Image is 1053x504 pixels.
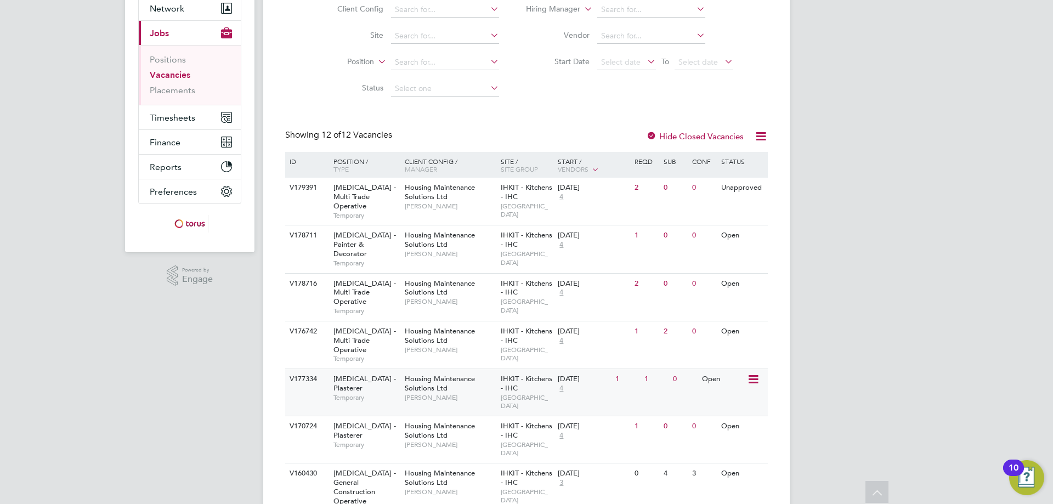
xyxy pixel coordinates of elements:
div: 1 [632,321,660,342]
span: Housing Maintenance Solutions Ltd [405,326,475,345]
span: [GEOGRAPHIC_DATA] [501,297,553,314]
div: [DATE] [558,422,629,431]
a: Positions [150,54,186,65]
span: Select date [678,57,718,67]
span: Preferences [150,186,197,197]
span: Temporary [333,440,399,449]
span: Housing Maintenance Solutions Ltd [405,279,475,297]
div: 0 [689,274,718,294]
span: 4 [558,288,565,297]
div: 0 [689,416,718,437]
button: Finance [139,130,241,154]
label: Client Config [320,4,383,14]
span: [MEDICAL_DATA] - Plasterer [333,421,396,440]
span: [PERSON_NAME] [405,346,495,354]
span: Jobs [150,28,169,38]
span: IHKIT - Kitchens - IHC [501,421,552,440]
span: Engage [182,275,213,284]
div: Open [718,274,766,294]
div: Open [718,463,766,484]
div: V178711 [287,225,325,246]
a: Powered byEngage [167,265,213,286]
div: Unapproved [718,178,766,198]
div: 0 [689,225,718,246]
span: IHKIT - Kitchens - IHC [501,279,552,297]
div: 0 [670,369,699,389]
div: Open [718,321,766,342]
span: [PERSON_NAME] [405,393,495,402]
a: Go to home page [138,215,241,233]
div: 1 [613,369,641,389]
span: [MEDICAL_DATA] - Multi Trade Operative [333,279,396,307]
label: Hiring Manager [517,4,580,15]
span: 4 [558,336,565,346]
button: Open Resource Center, 10 new notifications [1009,460,1044,495]
div: V177334 [287,369,325,389]
span: [PERSON_NAME] [405,297,495,306]
label: Status [320,83,383,93]
span: Powered by [182,265,213,275]
div: 2 [632,274,660,294]
div: Status [718,152,766,171]
div: [DATE] [558,375,610,384]
span: [PERSON_NAME] [405,488,495,496]
div: 1 [632,416,660,437]
div: V160430 [287,463,325,484]
div: Jobs [139,45,241,105]
button: Timesheets [139,105,241,129]
span: 4 [558,192,565,202]
span: Type [333,165,349,173]
div: [DATE] [558,327,629,336]
input: Search for... [597,2,705,18]
div: Site / [498,152,556,178]
div: Client Config / [402,152,498,178]
div: Showing [285,129,394,141]
input: Search for... [391,2,499,18]
label: Position [311,56,374,67]
div: Start / [555,152,632,179]
span: [MEDICAL_DATA] - Plasterer [333,374,396,393]
div: 4 [661,463,689,484]
div: 0 [661,274,689,294]
span: Housing Maintenance Solutions Ltd [405,230,475,249]
input: Select one [391,81,499,97]
span: Temporary [333,259,399,268]
span: [MEDICAL_DATA] - Multi Trade Operative [333,326,396,354]
span: IHKIT - Kitchens - IHC [501,374,552,393]
span: [MEDICAL_DATA] - Multi Trade Operative [333,183,396,211]
div: ID [287,152,325,171]
label: Vendor [526,30,590,40]
span: Housing Maintenance Solutions Ltd [405,374,475,393]
span: 12 Vacancies [321,129,392,140]
div: Conf [689,152,718,171]
span: Timesheets [150,112,195,123]
div: 1 [632,225,660,246]
span: [PERSON_NAME] [405,250,495,258]
span: 12 of [321,129,341,140]
a: Vacancies [150,70,190,80]
div: 0 [661,178,689,198]
div: 10 [1009,468,1018,482]
div: Reqd [632,152,660,171]
span: Housing Maintenance Solutions Ltd [405,183,475,201]
span: 4 [558,240,565,250]
span: [GEOGRAPHIC_DATA] [501,393,553,410]
span: IHKIT - Kitchens - IHC [501,326,552,345]
div: Open [718,416,766,437]
span: Temporary [333,393,399,402]
div: 0 [689,321,718,342]
span: Site Group [501,165,538,173]
button: Preferences [139,179,241,203]
span: Housing Maintenance Solutions Ltd [405,421,475,440]
div: 0 [632,463,660,484]
span: Housing Maintenance Solutions Ltd [405,468,475,487]
span: Reports [150,162,182,172]
span: [GEOGRAPHIC_DATA] [501,202,553,219]
input: Search for... [391,29,499,44]
div: V178716 [287,274,325,294]
div: [DATE] [558,231,629,240]
span: [GEOGRAPHIC_DATA] [501,346,553,363]
div: [DATE] [558,183,629,192]
span: [MEDICAL_DATA] - Painter & Decorator [333,230,396,258]
span: IHKIT - Kitchens - IHC [501,468,552,487]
